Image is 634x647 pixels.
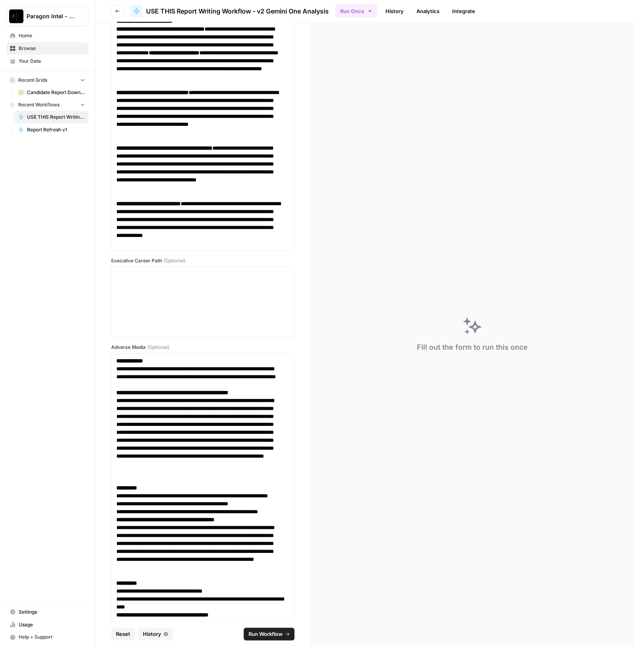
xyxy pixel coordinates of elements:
[111,628,135,641] button: Reset
[19,45,85,52] span: Browse
[6,42,89,55] a: Browse
[6,6,89,26] button: Workspace: Paragon Intel - Bill / Ty / Colby R&D
[6,618,89,631] a: Usage
[111,257,295,264] label: Executive Career Path
[6,55,89,67] a: Your Data
[244,628,295,641] button: Run Workflow
[19,58,85,65] span: Your Data
[15,86,89,99] a: Candidate Report Download Sheet
[130,5,329,17] a: USE THIS Report Writing Workflow - v2 Gemini One Analysis
[18,77,47,84] span: Recent Grids
[19,634,85,641] span: Help + Support
[164,257,185,264] span: (Optional)
[335,4,378,18] button: Run Once
[6,99,89,111] button: Recent Workflows
[412,5,444,17] a: Analytics
[146,6,329,16] span: USE THIS Report Writing Workflow - v2 Gemini One Analysis
[27,126,85,133] span: Report Refresh v1
[116,630,130,638] span: Reset
[15,111,89,123] a: USE THIS Report Writing Workflow - v2 Gemini One Analysis
[143,630,161,638] span: History
[249,630,283,638] span: Run Workflow
[111,344,295,351] label: Adverse Media
[6,29,89,42] a: Home
[138,628,173,641] button: History
[27,12,75,20] span: Paragon Intel - Bill / Ty / [PERSON_NAME] R&D
[381,5,409,17] a: History
[447,5,480,17] a: Integrate
[417,342,528,353] div: Fill out the form to run this once
[18,101,60,108] span: Recent Workflows
[6,606,89,618] a: Settings
[9,9,23,23] img: Paragon Intel - Bill / Ty / Colby R&D Logo
[147,344,169,351] span: (Optional)
[19,32,85,39] span: Home
[15,123,89,136] a: Report Refresh v1
[6,631,89,644] button: Help + Support
[6,74,89,86] button: Recent Grids
[27,89,85,96] span: Candidate Report Download Sheet
[19,621,85,628] span: Usage
[19,608,85,616] span: Settings
[27,114,85,121] span: USE THIS Report Writing Workflow - v2 Gemini One Analysis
